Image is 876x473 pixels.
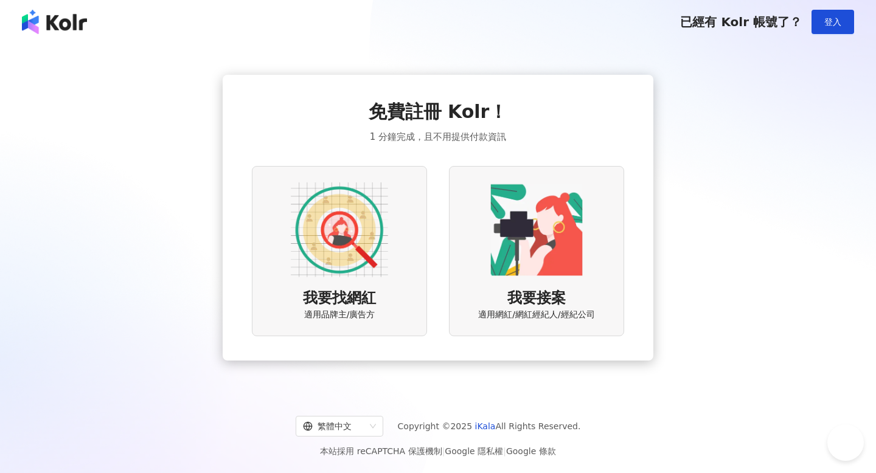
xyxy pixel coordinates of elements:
a: Google 隱私權 [445,446,503,456]
img: AD identity option [291,181,388,278]
span: 已經有 Kolr 帳號了？ [680,15,802,29]
span: Copyright © 2025 All Rights Reserved. [398,419,581,433]
a: iKala [475,421,496,431]
div: 繁體中文 [303,416,365,436]
span: | [503,446,506,456]
iframe: Help Scout Beacon - Open [827,424,864,461]
span: | [442,446,445,456]
span: 本站採用 reCAPTCHA 保護機制 [320,444,555,458]
img: KOL identity option [488,181,585,278]
img: logo [22,10,87,34]
span: 我要接案 [507,288,566,309]
span: 我要找網紅 [303,288,376,309]
button: 登入 [812,10,854,34]
span: 適用品牌主/廣告方 [304,309,375,321]
span: 免費註冊 Kolr！ [369,99,508,125]
span: 登入 [824,17,841,27]
a: Google 條款 [506,446,556,456]
span: 1 分鐘完成，且不用提供付款資訊 [370,129,506,144]
span: 適用網紅/網紅經紀人/經紀公司 [478,309,594,321]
